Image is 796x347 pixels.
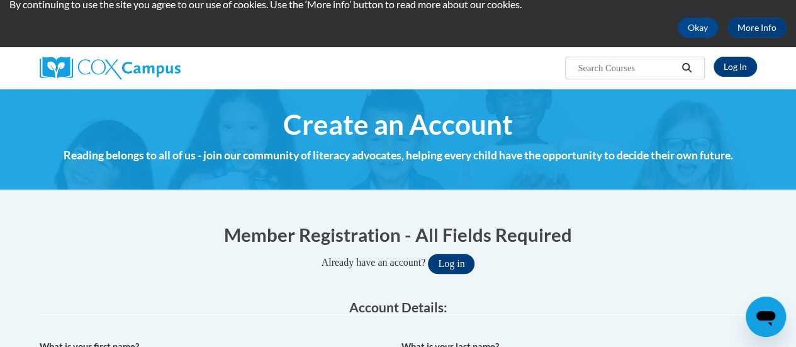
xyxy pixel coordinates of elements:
[40,57,181,79] img: Cox Campus
[40,222,757,247] h1: Member Registration - All Fields Required
[714,57,757,77] a: Log In
[576,60,677,76] input: Search Courses
[727,18,787,38] a: More Info
[349,299,447,315] span: Account Details:
[746,297,786,337] iframe: Button to launch messaging window
[40,147,757,164] h4: Reading belongs to all of us - join our community of literacy advocates, helping every child have...
[322,257,426,268] span: Already have an account?
[428,254,474,274] button: Log in
[677,60,696,76] button: Search
[678,18,718,38] button: Okay
[283,108,513,141] span: Create an Account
